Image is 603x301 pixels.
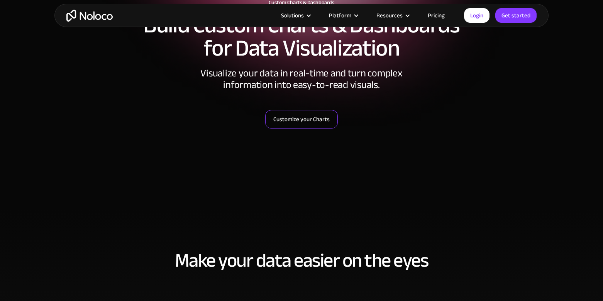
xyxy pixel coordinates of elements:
[329,10,351,20] div: Platform
[186,68,417,91] div: Visualize your data in real-time and turn complex information into easy-to-read visuals.
[319,10,367,20] div: Platform
[62,14,541,60] h2: Build Custom Charts & Dashboards for Data Visualization
[265,110,338,129] a: Customize your Charts
[367,10,418,20] div: Resources
[495,8,537,23] a: Get started
[464,8,490,23] a: Login
[271,10,319,20] div: Solutions
[62,250,541,271] h2: Make your data easier on the eyes
[66,10,113,22] a: home
[281,10,304,20] div: Solutions
[418,10,454,20] a: Pricing
[376,10,403,20] div: Resources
